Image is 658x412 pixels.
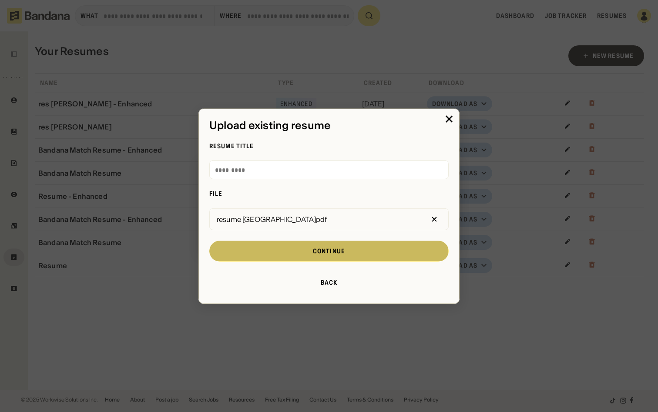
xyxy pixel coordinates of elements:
[321,279,337,286] div: Back
[313,248,345,254] div: Continue
[213,216,330,223] div: resume [GEOGRAPHIC_DATA]pdf
[209,142,449,150] div: Resume Title
[209,190,449,197] div: File
[209,119,449,132] div: Upload existing resume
